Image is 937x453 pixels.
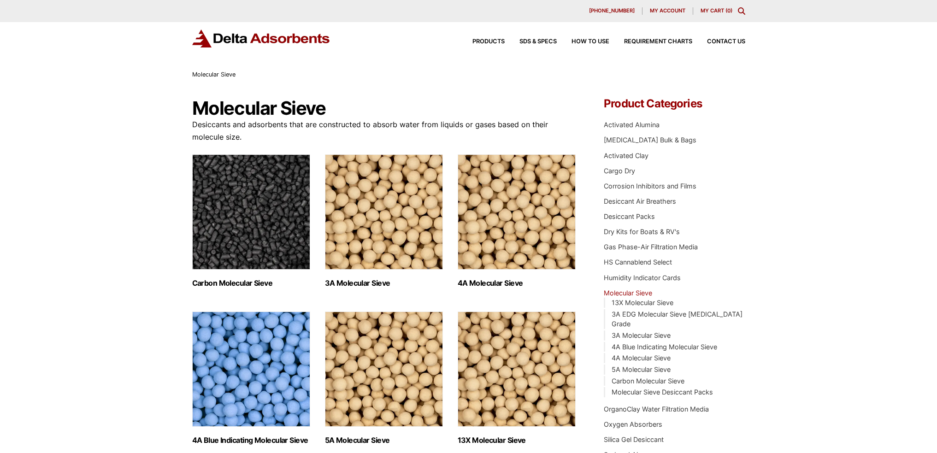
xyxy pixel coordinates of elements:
[572,39,609,45] span: How to Use
[458,312,576,427] img: 13X Molecular Sieve
[505,39,557,45] a: SDS & SPECS
[624,39,692,45] span: Requirement Charts
[604,405,709,413] a: OrganoClay Water Filtration Media
[458,39,505,45] a: Products
[692,39,745,45] a: Contact Us
[707,39,745,45] span: Contact Us
[604,167,635,175] a: Cargo Dry
[325,312,443,445] a: Visit product category 5A Molecular Sieve
[650,8,685,13] span: My account
[612,365,671,373] a: 5A Molecular Sieve
[701,7,732,14] a: My Cart (0)
[192,71,236,78] span: Molecular Sieve
[604,435,664,443] a: Silica Gel Desiccant
[604,243,698,251] a: Gas Phase-Air Filtration Media
[192,312,310,445] a: Visit product category 4A Blue Indicating Molecular Sieve
[612,354,671,362] a: 4A Molecular Sieve
[325,154,443,288] a: Visit product category 3A Molecular Sieve
[325,279,443,288] h2: 3A Molecular Sieve
[604,136,696,144] a: [MEDICAL_DATA] Bulk & Bags
[192,98,577,118] h1: Molecular Sieve
[192,154,310,270] img: Carbon Molecular Sieve
[604,274,681,282] a: Humidity Indicator Cards
[458,154,576,270] img: 4A Molecular Sieve
[604,289,652,297] a: Molecular Sieve
[325,312,443,427] img: 5A Molecular Sieve
[612,331,671,339] a: 3A Molecular Sieve
[604,182,696,190] a: Corrosion Inhibitors and Films
[738,7,745,15] div: Toggle Modal Content
[458,279,576,288] h2: 4A Molecular Sieve
[458,154,576,288] a: Visit product category 4A Molecular Sieve
[604,121,660,129] a: Activated Alumina
[582,7,642,15] a: [PHONE_NUMBER]
[604,212,655,220] a: Desiccant Packs
[472,39,505,45] span: Products
[325,436,443,445] h2: 5A Molecular Sieve
[642,7,693,15] a: My account
[325,154,443,270] img: 3A Molecular Sieve
[192,312,310,427] img: 4A Blue Indicating Molecular Sieve
[604,420,662,428] a: Oxygen Absorbers
[192,118,577,143] p: Desiccants and adsorbents that are constructed to absorb water from liquids or gases based on the...
[612,299,673,306] a: 13X Molecular Sieve
[609,39,692,45] a: Requirement Charts
[612,377,684,385] a: Carbon Molecular Sieve
[604,98,745,109] h4: Product Categories
[192,154,310,288] a: Visit product category Carbon Molecular Sieve
[589,8,635,13] span: [PHONE_NUMBER]
[612,388,713,396] a: Molecular Sieve Desiccant Packs
[192,436,310,445] h2: 4A Blue Indicating Molecular Sieve
[458,312,576,445] a: Visit product category 13X Molecular Sieve
[192,29,330,47] img: Delta Adsorbents
[604,197,676,205] a: Desiccant Air Breathers
[519,39,557,45] span: SDS & SPECS
[458,436,576,445] h2: 13X Molecular Sieve
[612,343,717,351] a: 4A Blue Indicating Molecular Sieve
[612,310,743,328] a: 3A EDG Molecular Sieve [MEDICAL_DATA] Grade
[192,279,310,288] h2: Carbon Molecular Sieve
[604,228,680,235] a: Dry Kits for Boats & RV's
[727,7,731,14] span: 0
[604,152,648,159] a: Activated Clay
[604,258,672,266] a: HS Cannablend Select
[557,39,609,45] a: How to Use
